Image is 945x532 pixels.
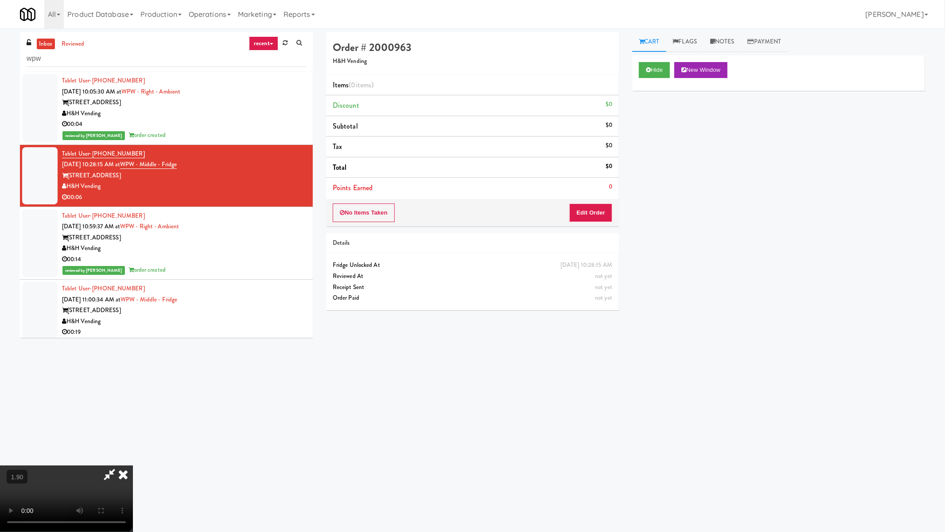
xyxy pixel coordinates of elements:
[333,282,612,293] div: Receipt Sent
[20,145,313,207] li: Tablet User· [PHONE_NUMBER][DATE] 10:28:15 AM atWPW - Middle - Fridge[STREET_ADDRESS]H&H Vending0...
[62,131,125,140] span: reviewed by [PERSON_NAME]
[59,39,87,50] a: reviewed
[606,161,612,172] div: $0
[89,284,145,293] span: · [PHONE_NUMBER]
[349,80,374,90] span: (0 )
[333,260,612,271] div: Fridge Unlocked At
[20,280,313,342] li: Tablet User· [PHONE_NUMBER][DATE] 11:00:34 AM atWPW - Middle - Fridge[STREET_ADDRESS]H&H Vending0...
[62,254,306,265] div: 00:14
[62,160,120,168] span: [DATE] 10:28:15 AM at
[20,207,313,280] li: Tablet User· [PHONE_NUMBER][DATE] 10:59:37 AM atWPW - Right - Ambient[STREET_ADDRESS]H&H Vending0...
[62,211,145,220] a: Tablet User· [PHONE_NUMBER]
[249,36,278,51] a: recent
[674,62,727,78] button: New Window
[62,97,306,108] div: [STREET_ADDRESS]
[62,149,145,158] a: Tablet User· [PHONE_NUMBER]
[62,284,145,293] a: Tablet User· [PHONE_NUMBER]
[120,160,177,169] a: WPW - Middle - Fridge
[609,181,612,192] div: 0
[704,32,741,52] a: Notes
[62,76,145,85] a: Tablet User· [PHONE_NUMBER]
[129,131,166,139] span: order created
[569,203,612,222] button: Edit Order
[62,181,306,192] div: H&H Vending
[62,316,306,327] div: H&H Vending
[741,32,788,52] a: Payment
[62,266,125,275] span: reviewed by [PERSON_NAME]
[606,99,612,110] div: $0
[62,295,121,304] span: [DATE] 11:00:34 AM at
[333,100,359,110] span: Discount
[62,243,306,254] div: H&H Vending
[62,327,306,338] div: 00:19
[333,271,612,282] div: Reviewed At
[356,80,372,90] ng-pluralize: items
[129,266,166,274] span: order created
[333,183,373,193] span: Points Earned
[333,58,612,65] h5: H&H Vending
[27,51,306,67] input: Search vision orders
[595,272,612,280] span: not yet
[639,62,670,78] button: Hide
[595,283,612,291] span: not yet
[20,72,313,145] li: Tablet User· [PHONE_NUMBER][DATE] 10:05:30 AM atWPW - Right - Ambient[STREET_ADDRESS]H&H Vending0...
[595,293,612,302] span: not yet
[632,32,666,52] a: Cart
[89,149,145,158] span: · [PHONE_NUMBER]
[606,140,612,151] div: $0
[89,211,145,220] span: · [PHONE_NUMBER]
[121,87,180,96] a: WPW - Right - Ambient
[333,203,395,222] button: No Items Taken
[606,120,612,131] div: $0
[333,162,347,172] span: Total
[333,141,342,152] span: Tax
[121,295,177,304] a: WPW - Middle - Fridge
[333,121,358,131] span: Subtotal
[62,119,306,130] div: 00:04
[333,42,612,53] h4: Order # 2000963
[62,232,306,243] div: [STREET_ADDRESS]
[333,80,373,90] span: Items
[62,87,121,96] span: [DATE] 10:05:30 AM at
[37,39,55,50] a: inbox
[62,192,306,203] div: 00:06
[333,238,612,249] div: Details
[20,7,35,22] img: Micromart
[62,222,120,231] span: [DATE] 10:59:37 AM at
[666,32,704,52] a: Flags
[120,222,179,231] a: WPW - Right - Ambient
[560,260,612,271] div: [DATE] 10:28:15 AM
[62,170,306,181] div: [STREET_ADDRESS]
[62,108,306,119] div: H&H Vending
[62,305,306,316] div: [STREET_ADDRESS]
[89,76,145,85] span: · [PHONE_NUMBER]
[333,293,612,304] div: Order Paid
